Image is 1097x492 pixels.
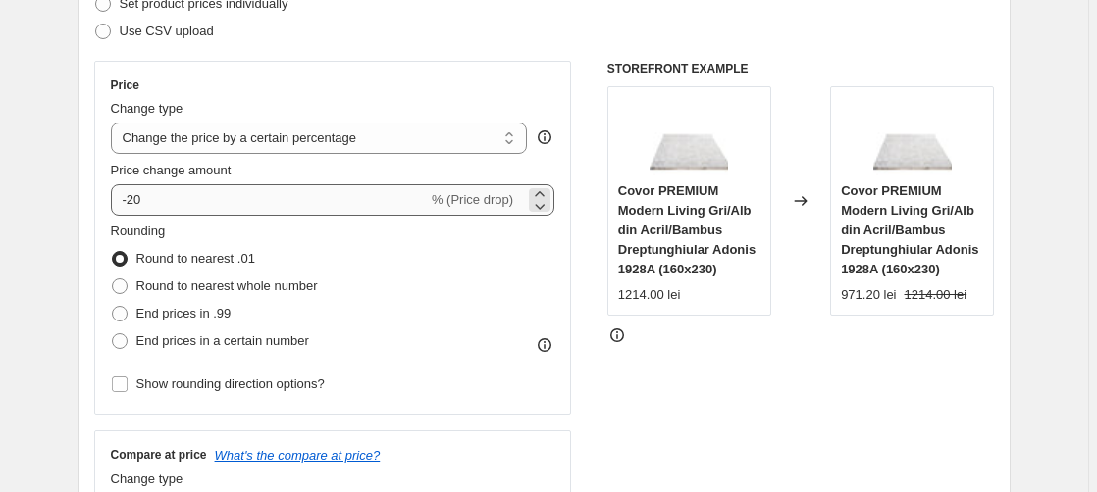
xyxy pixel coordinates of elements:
[111,101,183,116] span: Change type
[535,127,554,147] div: help
[841,183,978,276] span: Covor PREMIUM Modern Living Gri/Alb din Acril/Bambus Dreptunghiular Adonis 1928A (160x230)
[650,97,728,175] img: DSC_0019_80x.jpg
[111,471,183,486] span: Change type
[136,306,232,320] span: End prices in .99
[120,24,214,38] span: Use CSV upload
[111,447,207,463] h3: Compare at price
[136,278,318,293] span: Round to nearest whole number
[136,251,255,266] span: Round to nearest .01
[111,77,139,93] h3: Price
[111,163,232,177] span: Price change amount
[136,333,309,348] span: End prices in a certain number
[432,192,513,207] span: % (Price drop)
[111,223,166,238] span: Rounding
[618,183,756,276] span: Covor PREMIUM Modern Living Gri/Alb din Acril/Bambus Dreptunghiular Adonis 1928A (160x230)
[841,285,896,305] div: 971.20 lei
[618,285,681,305] div: 1214.00 lei
[607,61,995,76] h6: STOREFRONT EXAMPLE
[873,97,952,175] img: DSC_0019_80x.jpg
[111,184,428,216] input: -15
[215,448,381,463] button: What's the compare at price?
[136,376,325,391] span: Show rounding direction options?
[905,285,967,305] strike: 1214.00 lei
